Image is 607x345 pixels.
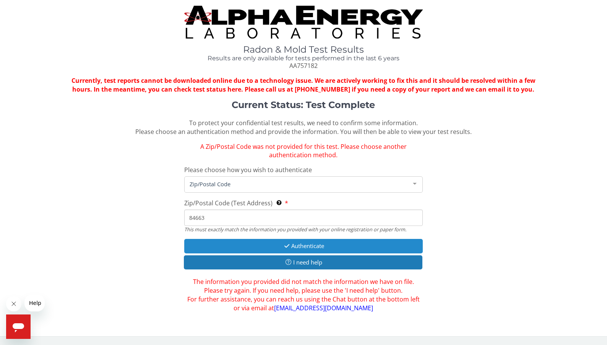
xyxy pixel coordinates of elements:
[71,76,536,94] strong: Currently, test reports cannot be downloaded online due to a technology issue. We are actively wo...
[184,226,422,233] div: This must exactly match the information you provided with your online registration or paper form.
[232,99,375,110] strong: Current Status: Test Complete
[184,6,422,39] img: TightCrop.jpg
[184,45,422,55] h1: Radon & Mold Test Results
[184,199,273,207] span: Zip/Postal Code (Test Address)
[135,119,472,136] span: To protect your confidential test results, we need to confirm some information. Please choose an ...
[184,239,422,253] button: Authenticate
[188,180,407,188] span: Zip/Postal Code
[184,55,422,62] h4: Results are only available for tests performed in the last 6 years
[184,255,422,269] button: I need help
[6,314,31,339] iframe: Button to launch messaging window
[274,304,373,312] a: [EMAIL_ADDRESS][DOMAIN_NAME]
[184,277,422,312] span: The information you provided did not match the information we have on file. Please try again. If ...
[24,295,45,311] iframe: Message from company
[200,142,407,160] span: A Zip/Postal Code was not provided for this test. Please choose another authentication method.
[184,166,312,174] span: Please choose how you wish to authenticate
[289,61,318,70] span: AA757182
[6,296,21,311] iframe: Close message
